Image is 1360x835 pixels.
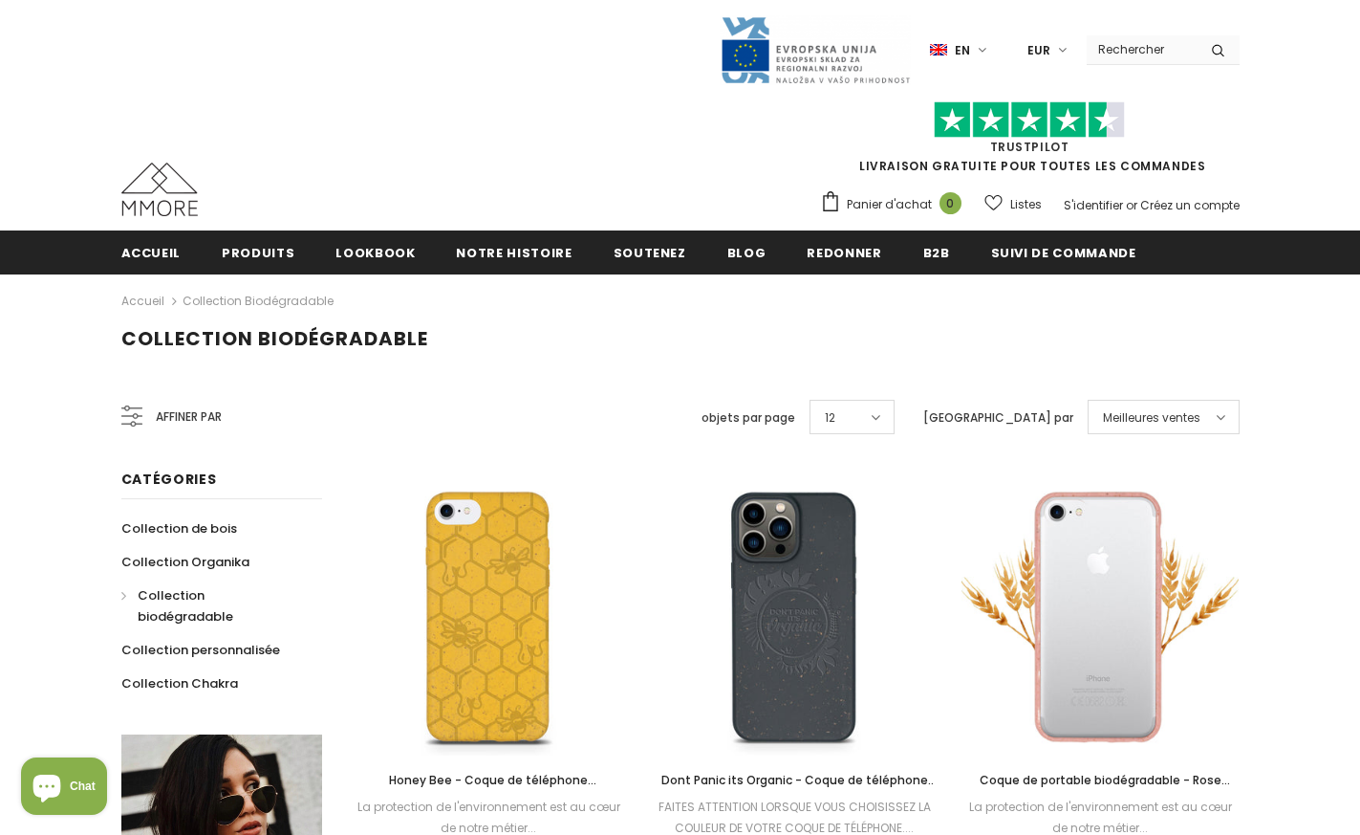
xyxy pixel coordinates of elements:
[820,110,1240,174] span: LIVRAISON GRATUITE POUR TOUTES LES COMMANDES
[1103,408,1200,428] span: Meilleures ventes
[121,512,237,545] a: Collection de bois
[121,553,249,571] span: Collection Organika
[727,231,766,274] a: Blog
[156,407,222,428] span: Affiner par
[847,195,932,214] span: Panier d'achat
[121,231,182,274] a: Accueil
[980,772,1230,809] span: Coque de portable biodégradable - Rose transparent
[1140,197,1240,213] a: Créez un compte
[984,187,1042,221] a: Listes
[121,163,198,216] img: Cas MMORE
[121,674,238,692] span: Collection Chakra
[121,667,238,700] a: Collection Chakra
[456,231,572,274] a: Notre histoire
[335,231,415,274] a: Lookbook
[923,244,950,262] span: B2B
[376,772,601,809] span: Honey Bee - Coque de téléphone biodégradable - Jaune, Orange et Noir
[222,244,294,262] span: Produits
[661,772,937,809] span: Dont Panic its Organic - Coque de téléphone biodégradable
[121,641,280,659] span: Collection personnalisée
[335,244,415,262] span: Lookbook
[614,244,686,262] span: soutenez
[456,244,572,262] span: Notre histoire
[121,470,217,489] span: Catégories
[702,408,795,428] label: objets par page
[15,758,113,820] inbox-online-store-chat: Shopify online store chat
[923,408,1073,428] label: [GEOGRAPHIC_DATA] par
[1064,197,1123,213] a: S'identifier
[121,290,164,313] a: Accueil
[1087,35,1197,63] input: Search Site
[138,586,233,626] span: Collection biodégradable
[961,770,1239,791] a: Coque de portable biodégradable - Rose transparent
[990,139,1069,155] a: TrustPilot
[121,244,182,262] span: Accueil
[1027,41,1050,60] span: EUR
[720,41,911,57] a: Javni Razpis
[939,192,961,214] span: 0
[720,15,911,85] img: Javni Razpis
[614,231,686,274] a: soutenez
[121,579,301,633] a: Collection biodégradable
[121,325,428,352] span: Collection biodégradable
[934,101,1125,139] img: Faites confiance aux étoiles pilotes
[807,231,881,274] a: Redonner
[825,408,835,428] span: 12
[991,244,1136,262] span: Suivi de commande
[121,519,237,538] span: Collection de bois
[930,42,947,58] img: i-lang-1.png
[183,293,334,309] a: Collection biodégradable
[727,244,766,262] span: Blog
[955,41,970,60] span: en
[923,231,950,274] a: B2B
[807,244,881,262] span: Redonner
[1126,197,1137,213] span: or
[121,633,280,667] a: Collection personnalisée
[1010,195,1042,214] span: Listes
[121,545,249,579] a: Collection Organika
[991,231,1136,274] a: Suivi de commande
[656,770,933,791] a: Dont Panic its Organic - Coque de téléphone biodégradable
[222,231,294,274] a: Produits
[351,770,628,791] a: Honey Bee - Coque de téléphone biodégradable - Jaune, Orange et Noir
[820,190,971,219] a: Panier d'achat 0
